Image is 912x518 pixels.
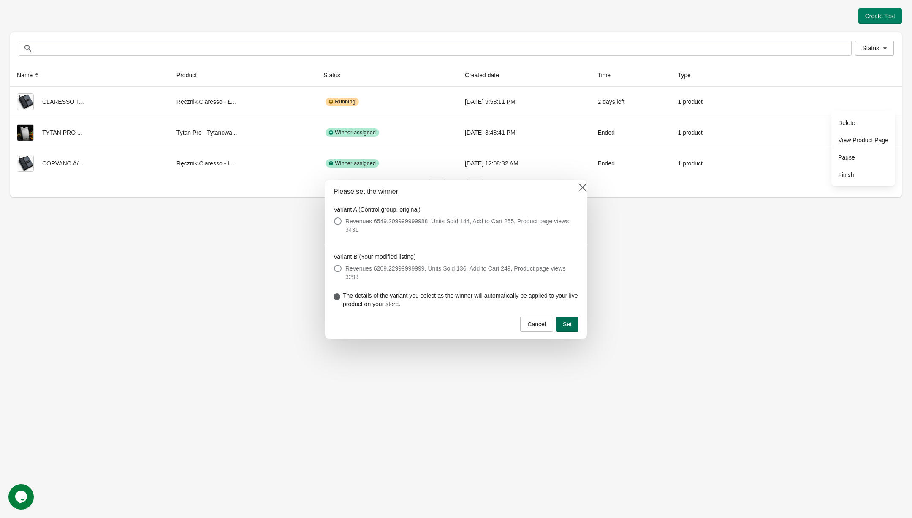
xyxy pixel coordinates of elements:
[8,484,35,510] iframe: chat widget
[345,264,578,281] span: Revenues 6209.22999999999, Units Sold 136, Add to Cart 249, Product page views 3293
[334,252,416,261] legend: Variant B (Your modified listing)
[527,321,546,328] span: Cancel
[325,291,587,317] div: The details of the variant you select as the winner will automatically be applied to your live pr...
[520,317,553,332] button: Cancel
[334,205,421,214] legend: Variant A (Control group, original)
[556,317,578,332] button: Set
[345,217,578,234] span: Revenues 6549.209999999988, Units Sold 144, Add to Cart 255, Product page views 3431
[563,321,572,328] span: Set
